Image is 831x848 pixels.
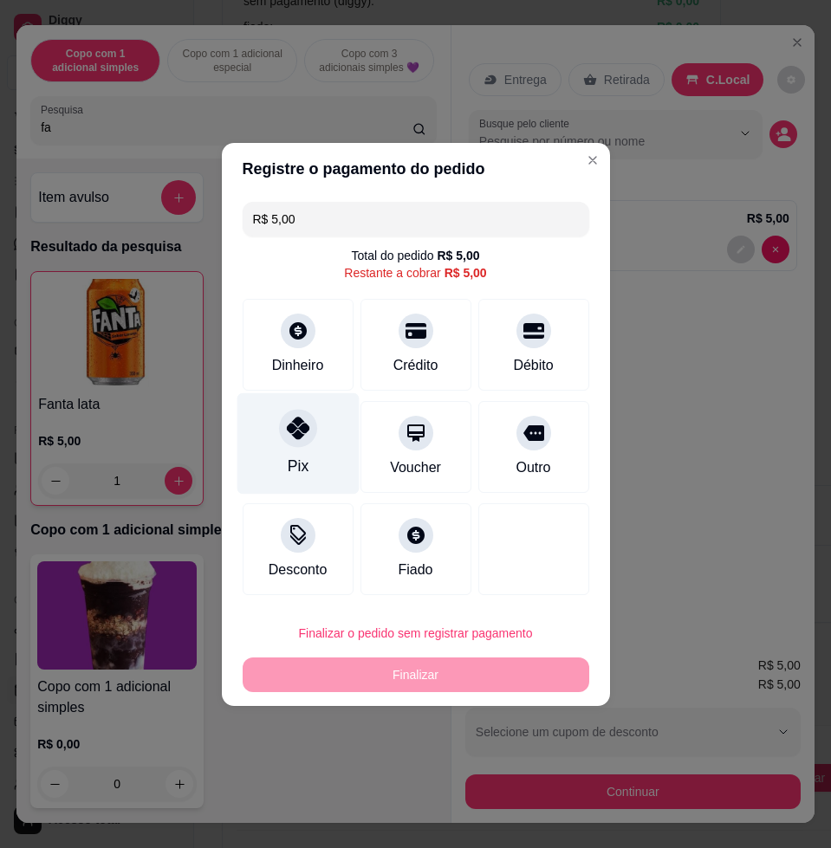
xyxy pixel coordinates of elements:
div: Restante a cobrar [344,264,486,282]
div: R$ 5,00 [437,247,479,264]
div: Total do pedido [351,247,479,264]
input: Ex.: hambúrguer de cordeiro [253,202,579,236]
div: Débito [513,355,553,376]
div: Voucher [390,457,441,478]
header: Registre o pagamento do pedido [222,143,610,195]
div: Pix [287,455,308,477]
div: Crédito [393,355,438,376]
div: Outro [516,457,550,478]
div: R$ 5,00 [445,264,487,282]
div: Desconto [269,560,328,580]
div: Dinheiro [272,355,324,376]
button: Finalizar o pedido sem registrar pagamento [243,616,589,651]
button: Close [579,146,607,174]
div: Fiado [398,560,432,580]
